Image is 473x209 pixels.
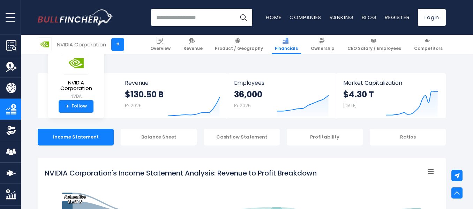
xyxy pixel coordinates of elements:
[343,89,374,100] strong: $4.30 T
[336,73,445,118] a: Market Capitalization $4.30 T [DATE]
[57,40,106,48] div: NVIDIA Corporation
[362,14,376,21] a: Blog
[54,80,98,91] span: NVIDIA Corporation
[418,9,446,26] a: Login
[343,80,438,86] span: Market Capitalization
[370,129,446,145] div: Ratios
[234,89,262,100] strong: 36,000
[227,73,336,118] a: Employees 36,000 FY 2025
[212,35,266,54] a: Product / Geography
[330,14,353,21] a: Ranking
[64,195,86,204] text: Automotive $1.69 B
[235,9,252,26] button: Search
[6,125,16,136] img: Ownership
[311,46,335,51] span: Ownership
[150,46,171,51] span: Overview
[343,103,356,109] small: [DATE]
[385,14,410,21] a: Register
[111,38,124,51] a: +
[204,129,280,145] div: Cashflow Statement
[308,35,338,54] a: Ownership
[125,80,220,86] span: Revenue
[215,46,263,51] span: Product / Geography
[234,80,329,86] span: Employees
[147,35,174,54] a: Overview
[414,46,443,51] span: Competitors
[180,35,206,54] a: Revenue
[66,103,69,110] strong: +
[234,103,251,109] small: FY 2025
[272,35,301,54] a: Financials
[287,129,363,145] div: Profitability
[54,93,98,99] small: NVDA
[59,100,93,113] a: +Follow
[38,38,51,51] img: NVDA logo
[45,168,317,178] tspan: NVIDIA Corporation's Income Statement Analysis: Revenue to Profit Breakdown
[290,14,321,21] a: Companies
[125,89,164,100] strong: $130.50 B
[266,14,281,21] a: Home
[411,35,446,54] a: Competitors
[38,9,113,25] a: Go to homepage
[275,46,298,51] span: Financials
[64,51,88,75] img: NVDA logo
[125,103,142,109] small: FY 2025
[183,46,203,51] span: Revenue
[38,129,114,145] div: Income Statement
[53,51,99,100] a: NVIDIA Corporation NVDA
[344,35,404,54] a: CEO Salary / Employees
[347,46,401,51] span: CEO Salary / Employees
[121,129,197,145] div: Balance Sheet
[38,9,113,25] img: Bullfincher logo
[118,73,227,118] a: Revenue $130.50 B FY 2025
